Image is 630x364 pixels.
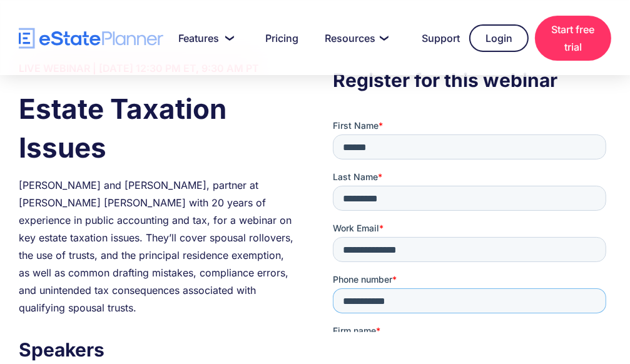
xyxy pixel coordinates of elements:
[333,119,611,332] iframe: Form 0
[250,26,303,51] a: Pricing
[19,176,297,316] div: [PERSON_NAME] and [PERSON_NAME], partner at [PERSON_NAME] [PERSON_NAME] with 20 years of experien...
[19,89,297,167] h1: Estate Taxation Issues
[469,24,529,52] a: Login
[19,335,297,364] h3: Speakers
[333,66,611,94] h3: Register for this webinar
[407,26,463,51] a: Support
[163,26,244,51] a: Features
[535,16,611,61] a: Start free trial
[310,26,400,51] a: Resources
[19,28,163,49] a: home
